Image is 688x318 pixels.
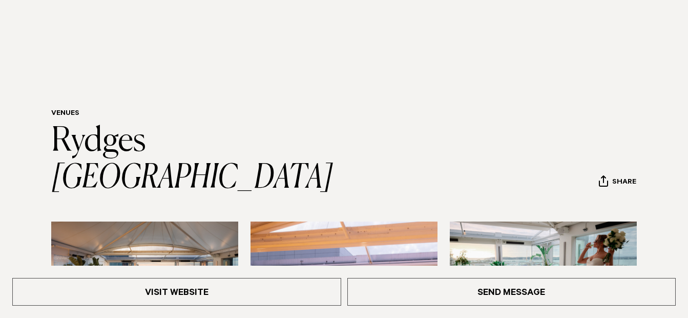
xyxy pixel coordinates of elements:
[51,110,79,118] a: Venues
[12,278,341,306] a: Visit Website
[347,278,676,306] a: Send Message
[51,125,333,195] a: Rydges [GEOGRAPHIC_DATA]
[598,175,637,190] button: Share
[612,178,636,188] span: Share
